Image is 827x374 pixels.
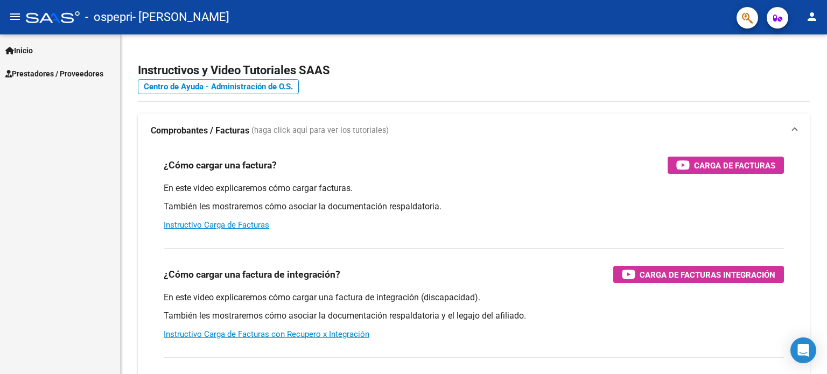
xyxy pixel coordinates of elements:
[164,201,784,213] p: También les mostraremos cómo asociar la documentación respaldatoria.
[151,125,249,137] strong: Comprobantes / Facturas
[138,60,810,81] h2: Instructivos y Video Tutoriales SAAS
[668,157,784,174] button: Carga de Facturas
[164,220,269,230] a: Instructivo Carga de Facturas
[694,159,775,172] span: Carga de Facturas
[251,125,389,137] span: (haga click aquí para ver los tutoriales)
[85,5,132,29] span: - ospepri
[9,10,22,23] mat-icon: menu
[164,158,277,173] h3: ¿Cómo cargar una factura?
[138,79,299,94] a: Centro de Ayuda - Administración de O.S.
[164,292,784,304] p: En este video explicaremos cómo cargar una factura de integración (discapacidad).
[5,45,33,57] span: Inicio
[613,266,784,283] button: Carga de Facturas Integración
[164,182,784,194] p: En este video explicaremos cómo cargar facturas.
[132,5,229,29] span: - [PERSON_NAME]
[164,310,784,322] p: También les mostraremos cómo asociar la documentación respaldatoria y el legajo del afiliado.
[805,10,818,23] mat-icon: person
[790,337,816,363] div: Open Intercom Messenger
[640,268,775,281] span: Carga de Facturas Integración
[164,267,340,282] h3: ¿Cómo cargar una factura de integración?
[138,114,810,148] mat-expansion-panel-header: Comprobantes / Facturas (haga click aquí para ver los tutoriales)
[164,329,369,339] a: Instructivo Carga de Facturas con Recupero x Integración
[5,68,103,80] span: Prestadores / Proveedores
